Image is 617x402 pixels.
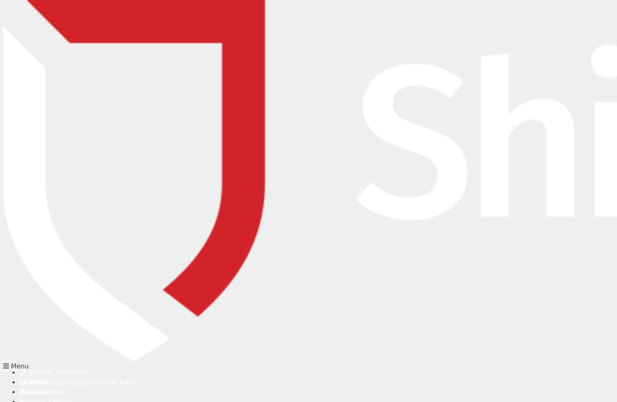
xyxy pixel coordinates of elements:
span: [PHONE_NUMBER] [28,369,87,376]
a: /shieldcover [19,388,66,396]
a: [EMAIL_ADDRESS][DOMAIN_NAME] [19,379,141,386]
span: /shieldcover [27,388,66,396]
a: [PHONE_NUMBER] [19,369,87,376]
span: [EMAIL_ADDRESS][DOMAIN_NAME] [28,379,141,386]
